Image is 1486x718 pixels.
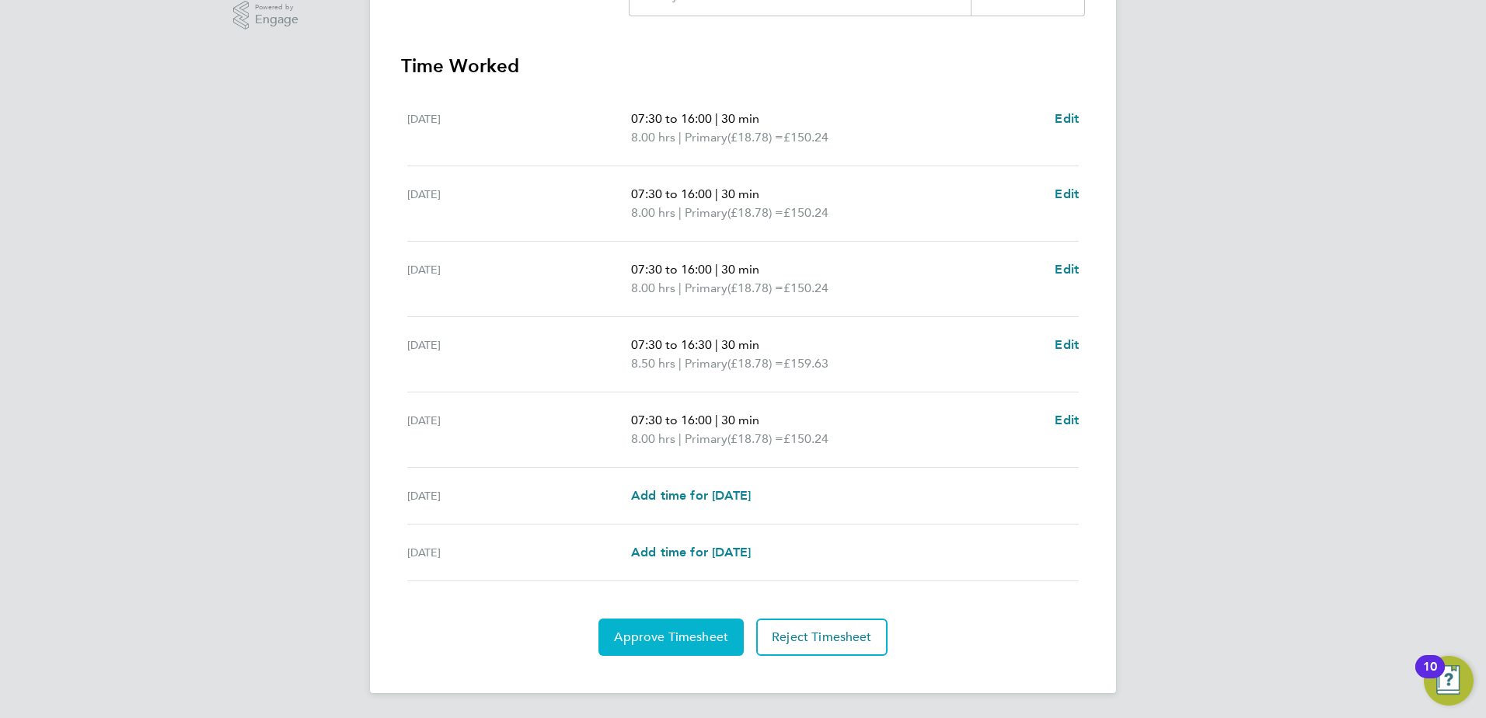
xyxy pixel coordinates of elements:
[598,619,744,656] button: Approve Timesheet
[631,486,751,505] a: Add time for [DATE]
[631,111,712,126] span: 07:30 to 16:00
[715,111,718,126] span: |
[727,356,783,371] span: (£18.78) =
[1423,667,1437,687] div: 10
[678,205,682,220] span: |
[1055,262,1079,277] span: Edit
[678,431,682,446] span: |
[1055,413,1079,427] span: Edit
[631,205,675,220] span: 8.00 hrs
[678,356,682,371] span: |
[631,545,751,559] span: Add time for [DATE]
[631,130,675,145] span: 8.00 hrs
[685,430,727,448] span: Primary
[233,1,299,30] a: Powered byEngage
[685,204,727,222] span: Primary
[1055,260,1079,279] a: Edit
[1424,656,1474,706] button: Open Resource Center, 10 new notifications
[1055,336,1079,354] a: Edit
[685,128,727,147] span: Primary
[631,337,712,352] span: 07:30 to 16:30
[614,629,728,645] span: Approve Timesheet
[631,488,751,503] span: Add time for [DATE]
[255,13,298,26] span: Engage
[407,110,631,147] div: [DATE]
[407,185,631,222] div: [DATE]
[407,543,631,562] div: [DATE]
[678,281,682,295] span: |
[1055,185,1079,204] a: Edit
[685,354,727,373] span: Primary
[727,130,783,145] span: (£18.78) =
[727,205,783,220] span: (£18.78) =
[772,629,872,645] span: Reject Timesheet
[727,281,783,295] span: (£18.78) =
[1055,111,1079,126] span: Edit
[1055,411,1079,430] a: Edit
[783,281,828,295] span: £150.24
[783,356,828,371] span: £159.63
[631,356,675,371] span: 8.50 hrs
[1055,110,1079,128] a: Edit
[715,262,718,277] span: |
[721,186,759,201] span: 30 min
[631,413,712,427] span: 07:30 to 16:00
[783,205,828,220] span: £150.24
[721,337,759,352] span: 30 min
[407,260,631,298] div: [DATE]
[685,279,727,298] span: Primary
[407,486,631,505] div: [DATE]
[783,431,828,446] span: £150.24
[1055,337,1079,352] span: Edit
[715,186,718,201] span: |
[631,543,751,562] a: Add time for [DATE]
[255,1,298,14] span: Powered by
[631,431,675,446] span: 8.00 hrs
[401,54,1085,78] h3: Time Worked
[678,130,682,145] span: |
[1055,186,1079,201] span: Edit
[727,431,783,446] span: (£18.78) =
[631,262,712,277] span: 07:30 to 16:00
[407,411,631,448] div: [DATE]
[783,130,828,145] span: £150.24
[756,619,888,656] button: Reject Timesheet
[407,336,631,373] div: [DATE]
[631,186,712,201] span: 07:30 to 16:00
[715,413,718,427] span: |
[721,413,759,427] span: 30 min
[721,111,759,126] span: 30 min
[631,281,675,295] span: 8.00 hrs
[721,262,759,277] span: 30 min
[715,337,718,352] span: |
